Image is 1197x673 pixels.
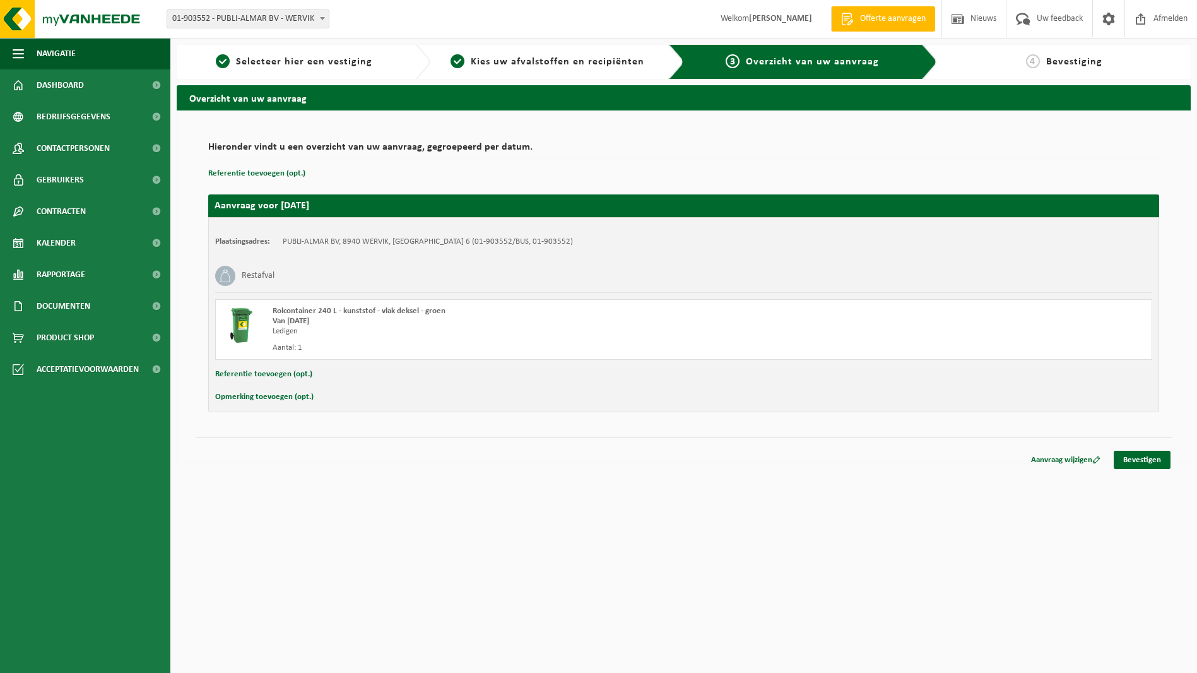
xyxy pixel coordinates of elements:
span: Documenten [37,290,90,322]
span: Product Shop [37,322,94,354]
img: WB-0240-HPE-GN-01.png [222,306,260,344]
strong: Plaatsingsadres: [215,237,270,246]
span: Acceptatievoorwaarden [37,354,139,385]
span: 01-903552 - PUBLI-ALMAR BV - WERVIK [167,9,329,28]
a: Offerte aanvragen [831,6,935,32]
span: Gebruikers [37,164,84,196]
button: Opmerking toevoegen (opt.) [215,389,314,405]
div: Ledigen [273,326,734,336]
span: Offerte aanvragen [857,13,929,25]
span: 3 [726,54,740,68]
button: Referentie toevoegen (opt.) [215,366,312,383]
td: PUBLI-ALMAR BV, 8940 WERVIK, [GEOGRAPHIC_DATA] 6 (01-903552/BUS, 01-903552) [283,237,573,247]
h2: Overzicht van uw aanvraag [177,85,1191,110]
span: Contactpersonen [37,133,110,164]
h3: Restafval [242,266,274,286]
span: Navigatie [37,38,76,69]
span: 1 [216,54,230,68]
span: Rolcontainer 240 L - kunststof - vlak deksel - groen [273,307,445,315]
span: Bevestiging [1046,57,1102,67]
h2: Hieronder vindt u een overzicht van uw aanvraag, gegroepeerd per datum. [208,142,1159,159]
a: 1Selecteer hier een vestiging [183,54,405,69]
span: Bedrijfsgegevens [37,101,110,133]
a: Bevestigen [1114,451,1170,469]
a: Aanvraag wijzigen [1022,451,1110,469]
span: 01-903552 - PUBLI-ALMAR BV - WERVIK [167,10,329,28]
span: Selecteer hier een vestiging [236,57,372,67]
span: Kies uw afvalstoffen en recipiënten [471,57,644,67]
div: Aantal: 1 [273,343,734,353]
strong: Aanvraag voor [DATE] [215,201,309,211]
strong: [PERSON_NAME] [749,14,812,23]
button: Referentie toevoegen (opt.) [208,165,305,182]
span: Contracten [37,196,86,227]
span: Overzicht van uw aanvraag [746,57,879,67]
span: Kalender [37,227,76,259]
span: 4 [1026,54,1040,68]
span: 2 [451,54,464,68]
strong: Van [DATE] [273,317,309,325]
span: Rapportage [37,259,85,290]
span: Dashboard [37,69,84,101]
a: 2Kies uw afvalstoffen en recipiënten [437,54,659,69]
